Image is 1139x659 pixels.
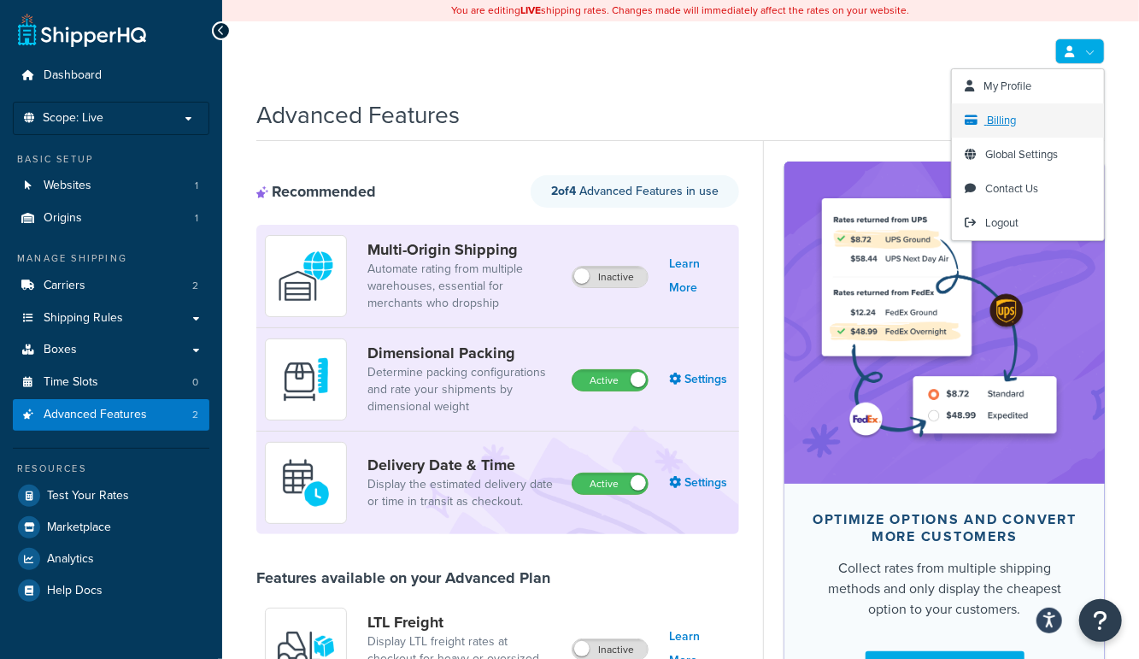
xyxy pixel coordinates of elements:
span: 1 [195,211,198,226]
div: Collect rates from multiple shipping methods and only display the cheapest option to your customers. [812,558,1077,620]
li: Time Slots [13,367,209,398]
b: LIVE [521,3,542,18]
a: Boxes [13,334,209,366]
a: Settings [669,368,731,391]
label: Active [572,370,648,391]
span: Origins [44,211,82,226]
a: Analytics [13,544,209,574]
a: Dimensional Packing [367,344,558,362]
span: Dashboard [44,68,102,83]
a: Delivery Date & Time [367,456,558,474]
li: Advanced Features [13,399,209,431]
span: Billing [987,112,1016,128]
div: Features available on your Advanced Plan [256,568,550,587]
a: Origins1 [13,203,209,234]
a: LTL Freight [367,613,558,632]
a: Logout [952,206,1104,240]
div: Resources [13,462,209,476]
label: Active [572,474,648,494]
a: Billing [952,103,1104,138]
button: Open Resource Center [1079,599,1122,642]
span: 0 [192,375,198,390]
li: Carriers [13,270,209,302]
a: Marketplace [13,512,209,543]
li: Origins [13,203,209,234]
a: Time Slots0 [13,367,209,398]
span: Marketplace [47,521,111,535]
h1: Advanced Features [256,98,460,132]
span: Carriers [44,279,85,293]
img: DTVBYsAAAAAASUVORK5CYII= [276,350,336,409]
div: Recommended [256,182,376,201]
a: Learn More [669,252,731,300]
span: Test Your Rates [47,489,129,503]
span: 2 [192,408,198,422]
label: Inactive [572,267,648,287]
span: Advanced Features in use [551,182,719,200]
span: Analytics [47,552,94,567]
a: Settings [669,471,731,495]
span: Time Slots [44,375,98,390]
span: Websites [44,179,91,193]
span: Global Settings [985,146,1058,162]
img: gfkeb5ejjkALwAAAABJRU5ErkJggg== [276,453,336,513]
a: Determine packing configurations and rate your shipments by dimensional weight [367,364,558,415]
span: Logout [985,215,1019,231]
a: Test Your Rates [13,480,209,511]
a: Carriers2 [13,270,209,302]
span: Boxes [44,343,77,357]
a: Automate rating from multiple warehouses, essential for merchants who dropship [367,261,558,312]
span: 2 [192,279,198,293]
img: WatD5o0RtDAAAAAElFTkSuQmCC [276,246,336,306]
a: Global Settings [952,138,1104,172]
span: Shipping Rules [44,311,123,326]
a: Websites1 [13,170,209,202]
li: Websites [13,170,209,202]
span: Help Docs [47,584,103,598]
span: Scope: Live [43,111,103,126]
a: Display the estimated delivery date or time in transit as checkout. [367,476,558,510]
a: My Profile [952,69,1104,103]
a: Help Docs [13,575,209,606]
span: My Profile [983,78,1031,94]
span: Contact Us [985,180,1038,197]
a: Multi-Origin Shipping [367,240,558,259]
strong: 2 of 4 [551,182,576,200]
a: Advanced Features2 [13,399,209,431]
span: 1 [195,179,198,193]
a: Contact Us [952,172,1104,206]
a: Dashboard [13,60,209,91]
div: Optimize options and convert more customers [812,511,1077,545]
a: Shipping Rules [13,303,209,334]
img: feature-image-rateshop-7084cbbcb2e67ef1d54c2e976f0e592697130d5817b016cf7cc7e13314366067.png [810,187,1079,457]
span: Advanced Features [44,408,147,422]
div: Manage Shipping [13,251,209,266]
div: Basic Setup [13,152,209,167]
